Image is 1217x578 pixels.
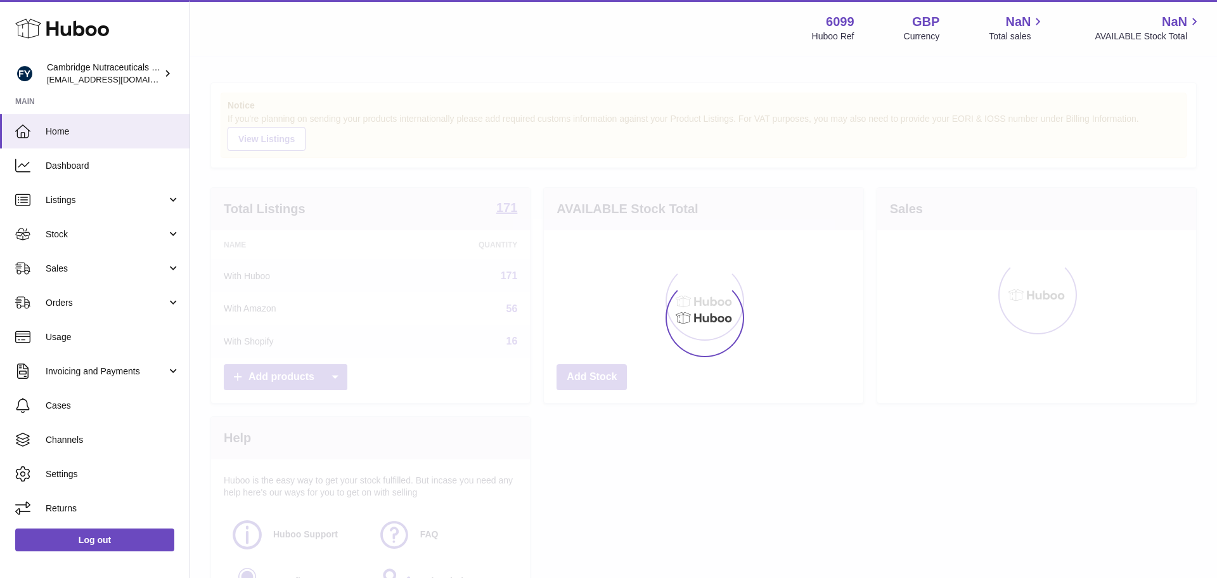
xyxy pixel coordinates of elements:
[1162,13,1187,30] span: NaN
[989,30,1045,43] span: Total sales
[46,400,180,412] span: Cases
[46,160,180,172] span: Dashboard
[46,331,180,343] span: Usage
[1005,13,1031,30] span: NaN
[46,434,180,446] span: Channels
[46,365,167,378] span: Invoicing and Payments
[15,529,174,551] a: Log out
[46,194,167,206] span: Listings
[812,30,854,43] div: Huboo Ref
[46,502,180,515] span: Returns
[46,126,180,138] span: Home
[1095,13,1202,43] a: NaN AVAILABLE Stock Total
[826,13,854,30] strong: 6099
[46,468,180,480] span: Settings
[912,13,939,30] strong: GBP
[46,228,167,240] span: Stock
[47,74,186,84] span: [EMAIL_ADDRESS][DOMAIN_NAME]
[46,297,167,309] span: Orders
[46,263,167,275] span: Sales
[1095,30,1202,43] span: AVAILABLE Stock Total
[15,64,34,83] img: internalAdmin-6099@internal.huboo.com
[904,30,940,43] div: Currency
[989,13,1045,43] a: NaN Total sales
[47,62,161,86] div: Cambridge Nutraceuticals Ltd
